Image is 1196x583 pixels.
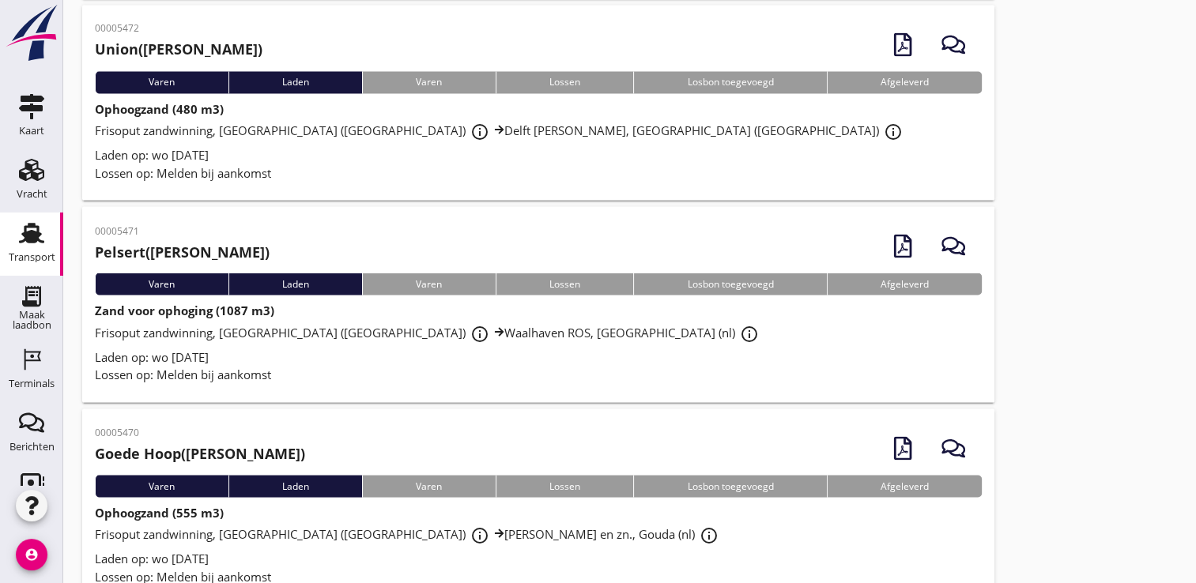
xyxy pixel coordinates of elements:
i: info_outline [884,122,903,141]
div: Varen [95,71,228,93]
strong: Ophoogzand (555 m3) [95,504,224,520]
div: Terminals [9,378,55,389]
strong: Goede Hoop [95,443,181,462]
div: Afgeleverd [827,273,983,295]
div: Berichten [9,442,55,452]
div: Kaart [19,126,44,136]
i: account_circle [16,539,47,570]
i: info_outline [700,525,719,544]
span: Laden op: wo [DATE] [95,146,209,162]
div: Afgeleverd [827,71,983,93]
strong: Zand voor ophoging (1087 m3) [95,302,274,318]
div: Varen [362,71,496,93]
strong: Ophoogzand (480 m3) [95,100,224,116]
h2: ([PERSON_NAME]) [95,39,262,60]
span: Laden op: wo [DATE] [95,550,209,566]
strong: Union [95,39,138,58]
img: logo-small.a267ee39.svg [3,4,60,62]
i: info_outline [740,324,759,343]
div: Lossen [496,273,634,295]
div: Losbon toegevoegd [633,71,827,93]
div: Varen [362,273,496,295]
div: Losbon toegevoegd [633,273,827,295]
div: Laden [228,475,363,497]
div: Lossen [496,475,634,497]
i: info_outline [470,122,489,141]
span: Lossen op: Melden bij aankomst [95,366,271,382]
div: Laden [228,273,363,295]
i: info_outline [470,525,489,544]
span: Laden op: wo [DATE] [95,348,209,364]
span: Lossen op: Melden bij aankomst [95,164,271,180]
strong: Pelsert [95,242,145,261]
div: Varen [95,273,228,295]
div: Losbon toegevoegd [633,475,827,497]
span: Frisoput zandwinning, [GEOGRAPHIC_DATA] ([GEOGRAPHIC_DATA]) [PERSON_NAME] en zn., Gouda (nl) [95,525,723,541]
p: 00005472 [95,21,262,36]
a: 00005471Pelsert([PERSON_NAME])VarenLadenVarenLossenLosbon toegevoegdAfgeleverdZand voor ophoging ... [82,206,994,402]
span: Frisoput zandwinning, [GEOGRAPHIC_DATA] ([GEOGRAPHIC_DATA]) Waalhaven ROS, [GEOGRAPHIC_DATA] (nl) [95,324,764,340]
div: Varen [362,475,496,497]
div: Afgeleverd [827,475,983,497]
div: Laden [228,71,363,93]
h2: ([PERSON_NAME]) [95,241,270,262]
a: 00005472Union([PERSON_NAME])VarenLadenVarenLossenLosbon toegevoegdAfgeleverdOphoogzand (480 m3)Fr... [82,5,994,201]
h2: ([PERSON_NAME]) [95,442,305,464]
i: info_outline [470,324,489,343]
p: 00005471 [95,224,270,238]
span: Frisoput zandwinning, [GEOGRAPHIC_DATA] ([GEOGRAPHIC_DATA]) Delft [PERSON_NAME], [GEOGRAPHIC_DATA... [95,122,907,137]
p: 00005470 [95,425,305,439]
div: Vracht [17,189,47,199]
div: Varen [95,475,228,497]
div: Transport [9,252,55,262]
div: Lossen [496,71,634,93]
